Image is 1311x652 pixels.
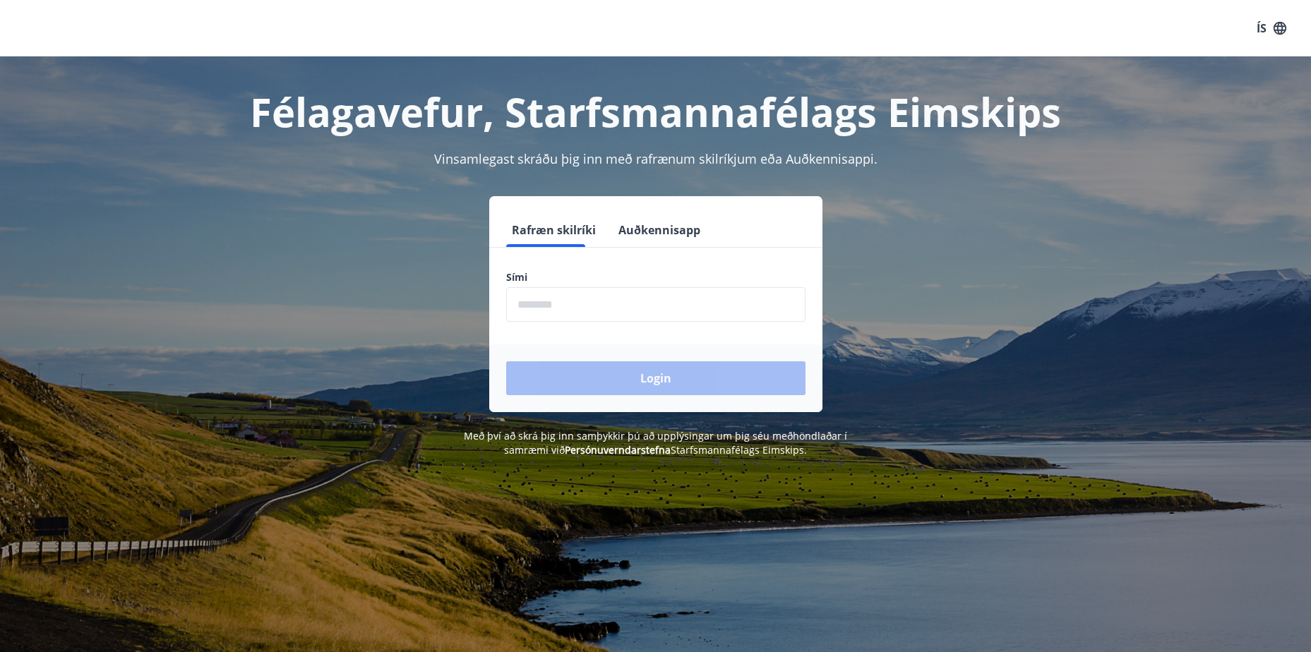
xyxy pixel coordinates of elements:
label: Sími [506,270,806,284]
span: Vinsamlegast skráðu þig inn með rafrænum skilríkjum eða Auðkennisappi. [434,150,878,167]
button: ÍS [1249,16,1294,41]
a: Persónuverndarstefna [565,443,671,457]
span: Með því að skrá þig inn samþykkir þú að upplýsingar um þig séu meðhöndlaðar í samræmi við Starfsm... [464,429,847,457]
button: Auðkennisapp [613,213,706,247]
h1: Félagavefur, Starfsmannafélags Eimskips [164,85,1147,138]
button: Rafræn skilríki [506,213,601,247]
